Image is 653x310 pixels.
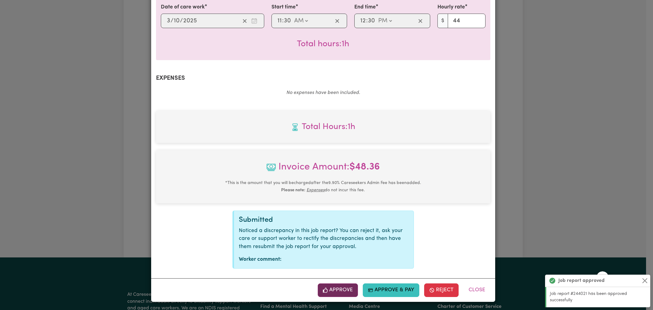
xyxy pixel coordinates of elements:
input: -- [284,16,291,25]
input: -- [277,16,282,25]
input: -- [360,16,366,25]
p: Noticed a discrepancy in this job report? You can reject it, ask your care or support worker to r... [239,227,409,251]
p: Job report #244021 has been approved successfully [550,291,647,304]
h2: Expenses [156,75,490,82]
span: Total hours worked: 1 hour [161,121,486,133]
em: No expenses have been included. [286,90,360,95]
input: -- [174,16,180,25]
b: $ 48.36 [349,162,380,172]
input: -- [368,16,375,25]
span: / [171,18,174,24]
label: Start time [271,3,296,11]
span: $ [437,14,448,28]
label: End time [354,3,376,11]
span: / [180,18,183,24]
b: Please note: [281,188,305,192]
span: Total hours worked: 1 hour [297,40,349,48]
button: Clear date [240,16,249,25]
label: Hourly rate [437,3,465,11]
button: Reject [424,283,459,297]
input: -- [167,16,171,25]
button: Approve & Pay [363,283,419,297]
span: Need any help? [4,4,37,9]
input: ---- [183,16,197,25]
label: Date of care work [161,3,205,11]
span: : [366,18,368,24]
strong: Worker comment: [239,257,281,262]
u: Expenses [307,188,325,192]
button: Close [641,277,648,284]
span: Submitted [239,216,273,224]
button: Enter the date of care work [249,16,259,25]
span: : [282,18,284,24]
strong: Job report approved [558,277,605,284]
span: Invoice Amount: [161,160,486,179]
iframe: Close message [596,271,609,283]
button: Close [463,283,490,297]
button: Approve [318,283,358,297]
small: This is the amount that you will be charged after the 9.90 % Careseekers Admin Fee has been added... [225,181,421,192]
